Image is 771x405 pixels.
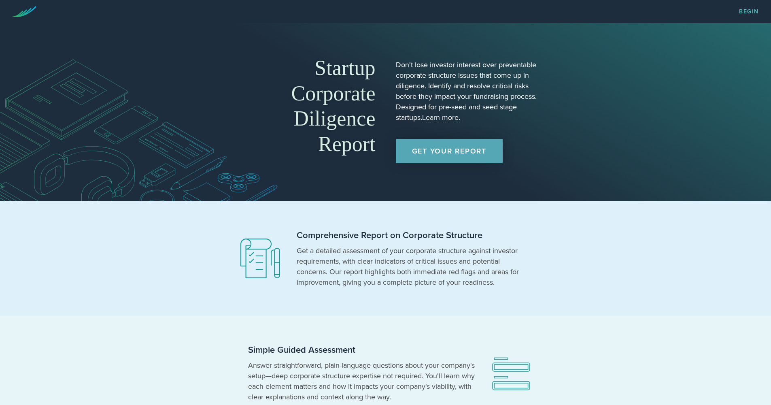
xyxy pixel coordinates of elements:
[248,344,475,356] h2: Simple Guided Assessment
[396,60,539,123] p: Don't lose investor interest over preventable corporate structure issues that come up in diligenc...
[248,360,475,402] p: Answer straightforward, plain-language questions about your company's setup—deep corporate struct...
[297,230,523,241] h2: Comprehensive Report on Corporate Structure
[396,139,503,163] a: Get Your Report
[297,245,523,288] p: Get a detailed assessment of your corporate structure against investor requirements, with clear i...
[422,113,460,122] a: Learn more.
[232,55,376,157] h1: Startup Corporate Diligence Report
[739,9,759,15] a: Begin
